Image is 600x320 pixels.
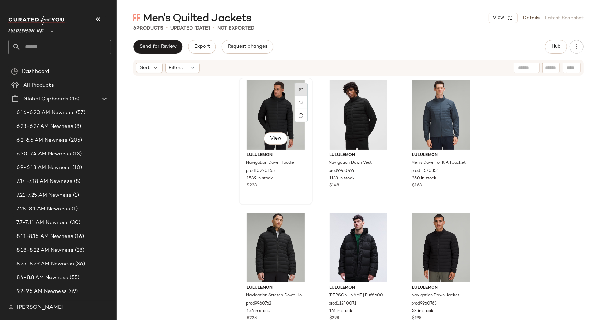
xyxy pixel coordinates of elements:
span: Navigation Down Vest [329,160,372,166]
span: 8.18-8.22 AM Newness [16,246,74,254]
span: prod11570354 [411,168,439,174]
span: 6.2-6.6 AM Newness [16,136,68,144]
span: All Products [23,81,54,89]
span: (28) [74,246,85,254]
span: Hub [551,44,561,49]
span: Sort [140,64,150,71]
img: LM4AH5S_0001_1 [241,80,310,150]
span: Lululemon UK [8,23,44,36]
span: (57) [75,109,86,117]
img: LM4AATS_0001_1 [241,213,310,282]
span: (16) [73,233,84,241]
button: Export [188,40,216,54]
span: Global Clipboards [23,95,68,103]
span: (55) [68,274,80,282]
img: svg%3e [299,87,303,91]
button: View [489,13,518,23]
span: 7.28-8.1 AM Newness [16,205,70,213]
span: (205) [68,136,82,144]
span: View [270,136,281,141]
a: Details [523,14,540,22]
span: 6 [133,26,136,31]
span: Navigation Down Hoodie [246,160,294,166]
div: Products [133,25,163,32]
span: $168 [412,183,422,189]
img: svg%3e [133,14,140,21]
img: svg%3e [299,100,303,104]
span: (36) [74,260,85,268]
span: (8) [73,178,80,186]
span: 6.9-6.13 AM Newness [16,164,71,172]
span: 1133 in stock [330,176,355,182]
img: LM4AJIS_0001_1 [324,213,393,282]
span: [PERSON_NAME] Puff 600-Down-Fill Jacket Tech Canvas [329,293,387,299]
span: 7.21-7.25 AM Newness [16,191,71,199]
span: • [166,24,168,32]
span: Navigation Down Jacket [411,293,459,299]
button: Send for Review [133,40,182,54]
img: LM4AH7S_0001_1 [324,80,393,150]
span: Dashboard [22,68,49,76]
button: View [264,132,287,145]
span: $148 [330,183,340,189]
span: prod9960763 [411,301,437,307]
span: 8.25-8.29 AM Newness [16,260,74,268]
span: 1589 in stock [247,176,273,182]
span: 6.23-6.27 AM Newness [16,123,73,131]
span: prod9960762 [246,301,271,307]
span: (1) [71,191,79,199]
span: lululemon [412,285,470,291]
button: Hub [545,40,567,54]
span: lululemon [330,152,388,158]
span: lululemon [247,152,305,158]
span: lululemon [330,285,388,291]
span: View [492,15,504,21]
span: lululemon [247,285,305,291]
span: Request changes [227,44,267,49]
span: • [213,24,214,32]
span: (49) [67,288,78,296]
span: (13) [71,150,82,158]
span: (16) [68,95,79,103]
span: 7.14-7.18 AM Newness [16,178,73,186]
span: 8.11-8.15 AM Newness [16,233,73,241]
span: 161 in stock [330,308,353,315]
span: Men's Quilted Jackets [143,12,251,25]
span: 6.16-6.20 AM Newness [16,109,75,117]
span: prod11240071 [329,301,357,307]
span: 9.2-9.5 AM Newness [16,288,67,296]
span: 250 in stock [412,176,436,182]
span: prod9960764 [329,168,355,174]
span: 156 in stock [247,308,270,315]
span: $228 [247,183,257,189]
span: Export [194,44,210,49]
span: Send for Review [139,44,177,49]
span: (30) [69,219,81,227]
img: LM4AH6S_0001_1 [407,213,476,282]
img: cfy_white_logo.C9jOOHJF.svg [8,16,67,25]
button: Request changes [222,40,273,54]
span: 6.30-7.4 AM Newness [16,150,71,158]
span: (10) [71,164,82,172]
p: Not Exported [217,25,254,32]
span: prod10220165 [246,168,275,174]
img: LM4AMZS_065849_1 [407,80,476,150]
span: lululemon [412,152,470,158]
span: [PERSON_NAME] [16,304,64,312]
p: updated [DATE] [170,25,210,32]
span: Filters [169,64,183,71]
img: svg%3e [11,68,18,75]
span: 53 in stock [412,308,433,315]
span: 8.4-8.8 AM Newness [16,274,68,282]
span: Men's Down for It All Jacket [411,160,466,166]
img: svg%3e [8,305,14,310]
span: (8) [73,123,81,131]
span: Navigation Stretch Down Hoodie [246,293,304,299]
span: 7.7-7.11 AM Newness [16,219,69,227]
span: (1) [70,205,78,213]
